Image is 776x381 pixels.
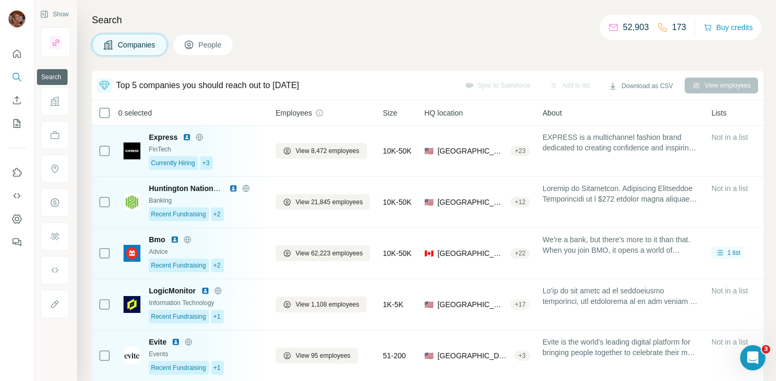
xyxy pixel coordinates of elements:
div: + 17 [510,300,529,309]
div: Advice [149,247,263,256]
span: +3 [202,158,210,168]
span: [GEOGRAPHIC_DATA], [US_STATE] [438,146,507,156]
button: Use Surfe API [8,186,25,205]
span: Evite [149,337,166,347]
img: LinkedIn logo [229,184,238,193]
h4: Search [92,13,763,27]
img: LinkedIn logo [201,287,210,295]
span: Recent Fundraising [151,261,206,270]
span: Not in a list [712,338,748,346]
button: Use Surfe on LinkedIn [8,163,25,182]
span: Not in a list [712,287,748,295]
span: +1 [213,312,221,321]
img: LinkedIn logo [171,235,179,244]
span: Not in a list [712,133,748,141]
div: Top 5 companies you should reach out to [DATE] [116,79,299,92]
span: Recent Fundraising [151,363,206,373]
button: Buy credits [704,20,753,35]
div: Events [149,349,263,359]
img: Logo of LogicMonitor [124,296,140,313]
div: + 22 [510,249,529,258]
span: 51-200 [383,350,406,361]
button: View 62,223 employees [276,245,370,261]
span: 0 selected [118,108,152,118]
button: View 21,845 employees [276,194,370,210]
button: View 1,108 employees [276,297,367,312]
div: FinTech [149,145,263,154]
span: +1 [213,363,221,373]
span: People [198,40,223,50]
span: View 21,845 employees [296,197,363,207]
span: [GEOGRAPHIC_DATA], [US_STATE] [438,350,510,361]
img: Logo of Express [124,142,140,159]
span: +2 [213,209,221,219]
span: Not in a list [712,184,748,193]
span: 1 list [727,248,741,258]
button: Show [33,6,76,22]
button: View 95 employees [276,348,358,364]
span: Loremip do Sitametcon. Adipiscing Elitseddoe Temporincidi ut l $272 etdolor magna aliquaen admi v... [543,183,699,204]
span: Huntington National Bank [149,184,240,193]
div: Information Technology [149,298,263,308]
span: View 95 employees [296,351,351,360]
span: 🇺🇸 [424,299,433,310]
span: Currently Hiring [151,158,195,168]
button: My lists [8,114,25,133]
span: Recent Fundraising [151,312,206,321]
span: 🇺🇸 [424,146,433,156]
span: View 1,108 employees [296,300,359,309]
span: View 8,472 employees [296,146,359,156]
img: Logo of Bmo [124,245,140,262]
img: Avatar [8,11,25,27]
span: [GEOGRAPHIC_DATA], [US_STATE] [438,299,507,310]
button: Dashboard [8,209,25,228]
button: View 8,472 employees [276,143,367,159]
p: 173 [672,21,686,34]
span: Bmo [149,234,165,245]
div: Banking [149,196,263,205]
span: Lo’ip do sit ametc ad el seddoeiusmo temporinci, utl etdolorema al en adm veniam qu no. Exercitat... [543,285,699,307]
div: + 12 [510,197,529,207]
button: Search [8,68,25,87]
button: Feedback [8,233,25,252]
button: Quick start [8,44,25,63]
span: We’re a bank, but there’s more to it than that. ​ When you join BMO, it opens a world of opportun... [543,234,699,255]
span: 3 [762,345,770,354]
span: [GEOGRAPHIC_DATA] [438,197,507,207]
span: HQ location [424,108,463,118]
span: 🇺🇸 [424,350,433,361]
span: Recent Fundraising [151,209,206,219]
span: 10K-50K [383,146,411,156]
span: About [543,108,562,118]
img: Logo of Huntington National Bank [124,194,140,211]
span: 10K-50K [383,248,411,259]
button: Enrich CSV [8,91,25,110]
span: EXPRESS is a multichannel fashion brand dedicated to creating confidence and inspiring self-expre... [543,132,699,153]
span: Size [383,108,397,118]
span: Companies [118,40,156,50]
span: Lists [712,108,727,118]
span: LogicMonitor [149,285,196,296]
img: LinkedIn logo [172,338,180,346]
div: + 3 [514,351,530,360]
img: LinkedIn logo [183,133,191,141]
span: View 62,223 employees [296,249,363,258]
button: Download as CSV [601,78,680,94]
p: 52,903 [623,21,649,34]
span: 1K-5K [383,299,403,310]
span: Evite is the world’s leading digital platform for bringing people together to celebrate their mos... [543,337,699,358]
span: 10K-50K [383,197,411,207]
span: [GEOGRAPHIC_DATA], [GEOGRAPHIC_DATA] [438,248,507,259]
img: Logo of Evite [124,347,140,364]
span: 🇨🇦 [424,248,433,259]
span: 🇺🇸 [424,197,433,207]
span: Express [149,132,177,142]
iframe: Intercom live chat [740,345,765,370]
span: +2 [213,261,221,270]
span: Employees [276,108,312,118]
div: + 23 [510,146,529,156]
